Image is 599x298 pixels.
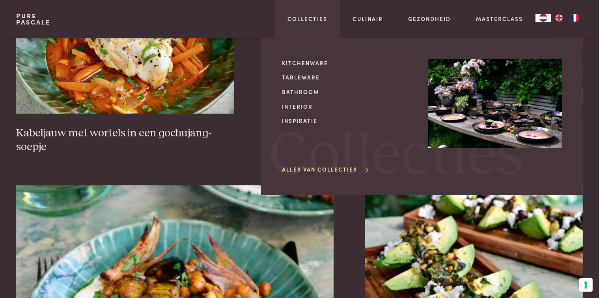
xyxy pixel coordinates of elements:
[282,88,416,96] a: Bathroom
[282,117,416,125] a: Inspiratie
[353,15,383,23] a: Culinair
[536,14,551,22] div: Language
[408,15,451,23] a: Gezondheid
[282,73,416,81] a: Tableware
[536,14,583,22] aside: Language selected: Nederlands
[551,14,583,22] ul: Language list
[428,59,562,148] img: Collecties
[551,14,567,22] a: EN
[567,14,583,22] a: FR
[269,126,522,187] span: Collecties
[476,15,523,23] a: Masterclass
[16,126,234,154] h3: Kabeljauw met wortels in een gochujang-soepje
[536,14,551,22] a: NL
[282,165,370,174] a: Alles van Collecties
[288,15,328,23] a: Collecties
[579,278,593,292] button: Uw voorkeuren voor toestemming voor trackingtechnologieën
[282,102,416,111] a: Interior
[282,59,416,67] a: Kitchenware
[16,13,50,25] a: PurePascale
